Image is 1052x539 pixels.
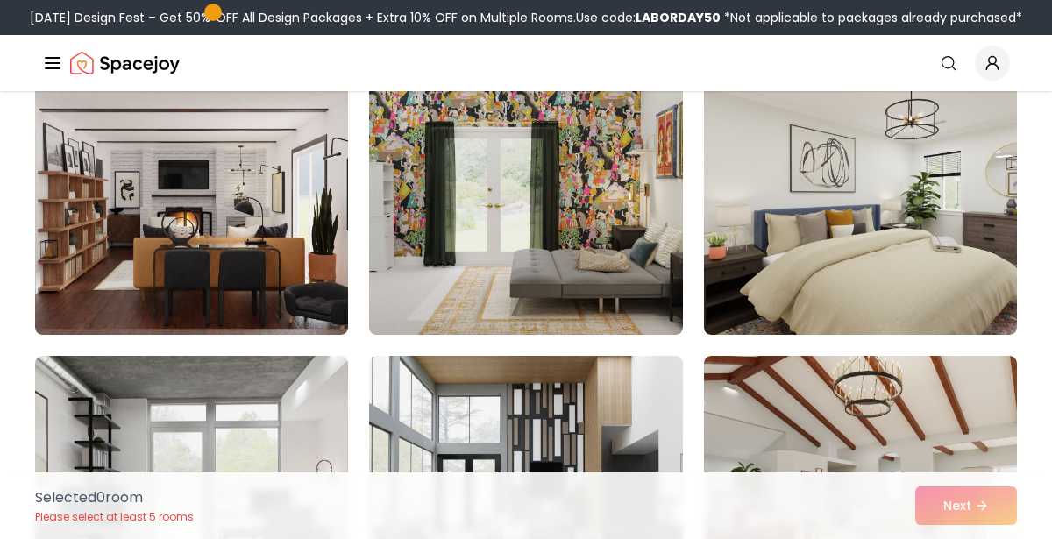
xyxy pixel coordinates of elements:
a: Spacejoy [70,46,180,81]
nav: Global [42,35,1010,91]
img: Room room-15 [704,54,1017,335]
div: [DATE] Design Fest – Get 50% OFF All Design Packages + Extra 10% OFF on Multiple Rooms. [30,9,1022,26]
img: Room room-13 [35,54,348,335]
p: Please select at least 5 rooms [35,510,194,524]
img: Room room-14 [369,54,682,335]
b: LABORDAY50 [636,9,721,26]
span: *Not applicable to packages already purchased* [721,9,1022,26]
img: Spacejoy Logo [70,46,180,81]
p: Selected 0 room [35,487,194,508]
span: Use code: [576,9,721,26]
